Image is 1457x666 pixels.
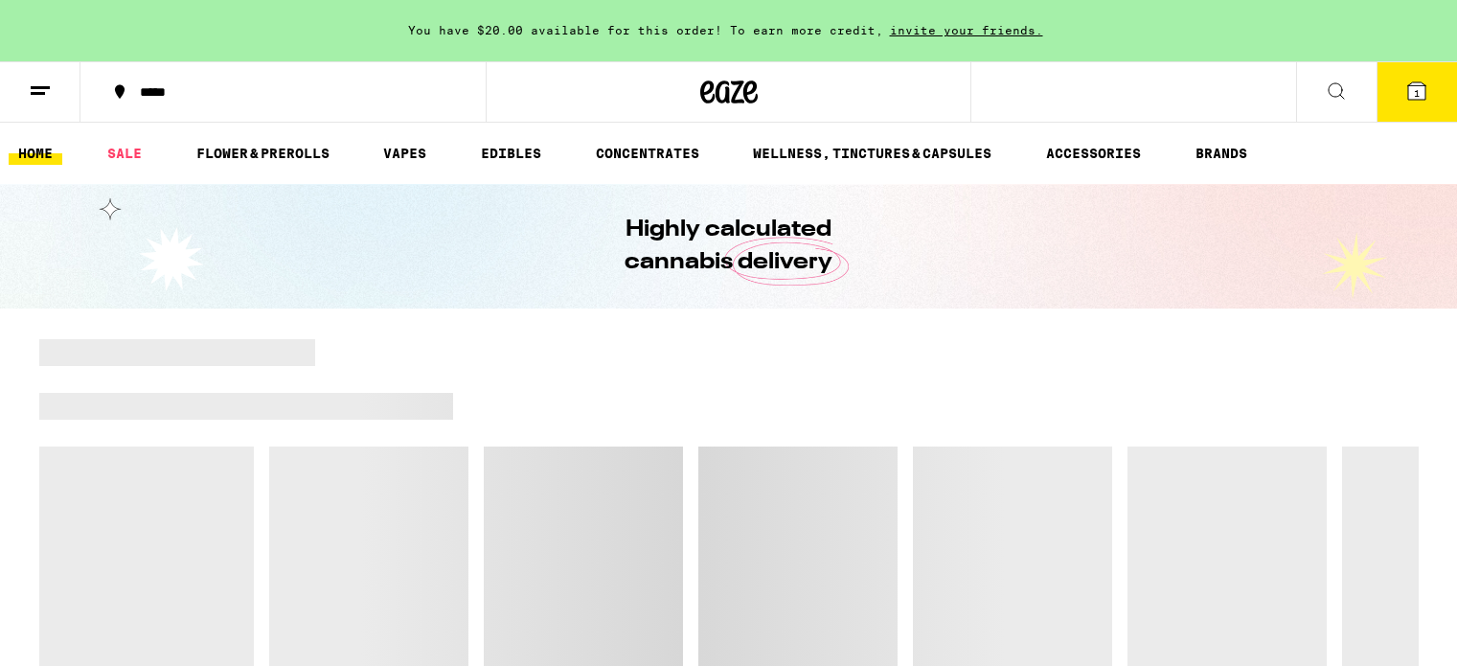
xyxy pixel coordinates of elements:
[187,142,339,165] a: FLOWER & PREROLLS
[1036,142,1150,165] a: ACCESSORIES
[586,142,709,165] a: CONCENTRATES
[471,142,551,165] a: EDIBLES
[1377,62,1457,122] button: 1
[743,142,1001,165] a: WELLNESS, TINCTURES & CAPSULES
[408,24,883,36] span: You have $20.00 available for this order! To earn more credit,
[374,142,436,165] a: VAPES
[1414,87,1420,99] span: 1
[571,214,887,279] h1: Highly calculated cannabis delivery
[883,24,1050,36] span: invite your friends.
[9,142,62,165] a: HOME
[1186,142,1257,165] a: BRANDS
[98,142,151,165] a: SALE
